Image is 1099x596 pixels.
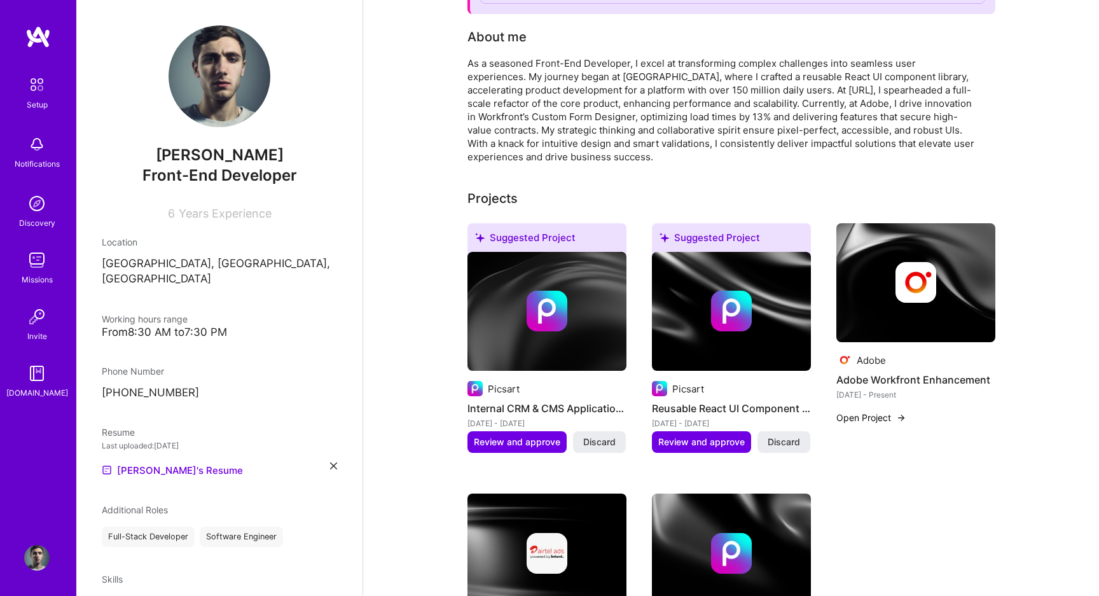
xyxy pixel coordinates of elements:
[102,385,337,401] p: [PHONE_NUMBER]
[467,381,483,396] img: Company logo
[21,545,53,571] a: User Avatar
[652,431,751,453] button: Review and approve
[27,329,47,343] div: Invite
[102,326,337,339] div: From 8:30 AM to 7:30 PM
[6,386,68,399] div: [DOMAIN_NAME]
[836,223,995,343] img: cover
[488,382,520,396] div: Picsart
[24,247,50,273] img: teamwork
[102,527,195,547] div: Full-Stack Developer
[467,57,976,163] div: As a seasoned Front-End Developer, I excel at transforming complex challenges into seamless user ...
[652,417,811,430] div: [DATE] - [DATE]
[330,462,337,469] i: icon Close
[19,216,55,230] div: Discovery
[467,431,567,453] button: Review and approve
[102,366,164,377] span: Phone Number
[658,436,745,448] span: Review and approve
[24,361,50,386] img: guide book
[467,223,626,257] div: Suggested Project
[527,291,567,331] img: Company logo
[15,157,60,170] div: Notifications
[895,262,936,303] img: Company logo
[102,574,123,585] span: Skills
[142,166,297,184] span: Front-End Developer
[179,207,272,220] span: Years Experience
[24,545,50,571] img: User Avatar
[467,189,518,208] div: Projects
[102,427,135,438] span: Resume
[711,291,752,331] img: Company logo
[102,439,337,452] div: Last uploaded: [DATE]
[583,436,616,448] span: Discard
[102,465,112,475] img: Resume
[467,27,527,46] div: About me
[672,382,704,396] div: Picsart
[24,191,50,216] img: discovery
[27,98,48,111] div: Setup
[102,462,243,478] a: [PERSON_NAME]'s Resume
[757,431,810,453] button: Discard
[102,146,337,165] span: [PERSON_NAME]
[102,504,168,515] span: Additional Roles
[24,304,50,329] img: Invite
[467,417,626,430] div: [DATE] - [DATE]
[660,233,669,242] i: icon SuggestedTeams
[169,25,270,127] img: User Avatar
[836,352,852,368] img: Company logo
[25,25,51,48] img: logo
[652,381,667,396] img: Company logo
[168,207,175,220] span: 6
[200,527,283,547] div: Software Engineer
[836,388,995,401] div: [DATE] - Present
[527,533,567,574] img: Company logo
[467,400,626,417] h4: Internal CRM & CMS Applications
[24,71,50,98] img: setup
[475,233,485,242] i: icon SuggestedTeams
[652,252,811,371] img: cover
[102,235,337,249] div: Location
[836,371,995,388] h4: Adobe Workfront Enhancement
[102,256,337,287] p: [GEOGRAPHIC_DATA], [GEOGRAPHIC_DATA], [GEOGRAPHIC_DATA]
[711,533,752,574] img: Company logo
[652,400,811,417] h4: Reusable React UI Component Library
[573,431,626,453] button: Discard
[102,314,188,324] span: Working hours range
[652,223,811,257] div: Suggested Project
[857,354,886,367] div: Adobe
[836,411,906,424] button: Open Project
[896,413,906,423] img: arrow-right
[24,132,50,157] img: bell
[467,252,626,371] img: cover
[22,273,53,286] div: Missions
[474,436,560,448] span: Review and approve
[768,436,800,448] span: Discard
